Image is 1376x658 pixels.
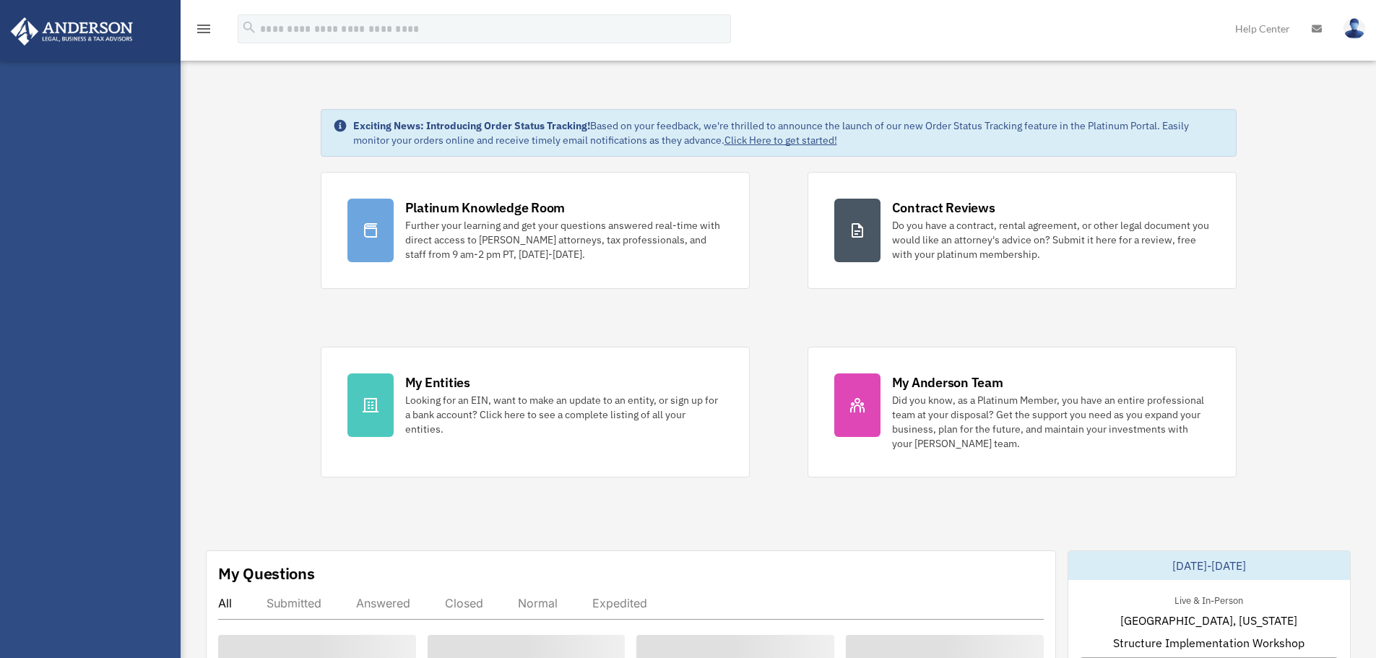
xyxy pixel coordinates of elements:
[195,20,212,38] i: menu
[321,172,750,289] a: Platinum Knowledge Room Further your learning and get your questions answered real-time with dire...
[518,596,558,610] div: Normal
[356,596,410,610] div: Answered
[1343,18,1365,39] img: User Pic
[892,218,1210,261] div: Do you have a contract, rental agreement, or other legal document you would like an attorney's ad...
[724,134,837,147] a: Click Here to get started!
[218,563,315,584] div: My Questions
[1163,592,1255,607] div: Live & In-Person
[267,596,321,610] div: Submitted
[808,172,1237,289] a: Contract Reviews Do you have a contract, rental agreement, or other legal document you would like...
[592,596,647,610] div: Expedited
[892,373,1003,391] div: My Anderson Team
[405,393,723,436] div: Looking for an EIN, want to make an update to an entity, or sign up for a bank account? Click her...
[241,20,257,35] i: search
[405,199,566,217] div: Platinum Knowledge Room
[218,596,232,610] div: All
[353,118,1224,147] div: Based on your feedback, we're thrilled to announce the launch of our new Order Status Tracking fe...
[445,596,483,610] div: Closed
[1068,551,1350,580] div: [DATE]-[DATE]
[195,25,212,38] a: menu
[892,393,1210,451] div: Did you know, as a Platinum Member, you have an entire professional team at your disposal? Get th...
[808,347,1237,477] a: My Anderson Team Did you know, as a Platinum Member, you have an entire professional team at your...
[1120,612,1297,629] span: [GEOGRAPHIC_DATA], [US_STATE]
[405,218,723,261] div: Further your learning and get your questions answered real-time with direct access to [PERSON_NAM...
[353,119,590,132] strong: Exciting News: Introducing Order Status Tracking!
[1113,634,1304,651] span: Structure Implementation Workshop
[7,17,137,46] img: Anderson Advisors Platinum Portal
[892,199,995,217] div: Contract Reviews
[321,347,750,477] a: My Entities Looking for an EIN, want to make an update to an entity, or sign up for a bank accoun...
[405,373,470,391] div: My Entities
